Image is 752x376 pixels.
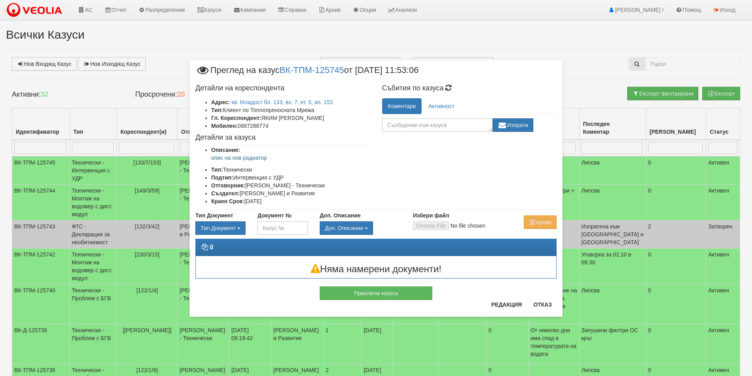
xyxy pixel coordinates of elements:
[211,174,233,181] b: Подтип:
[382,84,557,92] h4: Събития по казуса
[320,221,373,235] button: Доп. Описание
[211,198,244,204] b: Краен Срок:
[382,98,422,114] a: Коментари
[422,98,460,114] a: Активност
[257,211,291,219] label: Документ №
[211,189,370,197] li: [PERSON_NAME] и Развитие
[493,118,534,132] button: Изпрати
[211,154,370,162] p: опис на нов радиатор
[211,166,223,173] b: Тип:
[211,181,370,189] li: [PERSON_NAME] - Технически
[211,106,370,114] li: Клиент по Топлопреносната Мрежа
[413,211,449,219] label: Избери файл
[195,221,246,235] div: Двоен клик, за изчистване на избраната стойност.
[195,211,233,219] label: Тип Документ
[279,65,344,75] a: ВК-ТПМ-125745
[195,66,418,80] span: Преглед на казус от [DATE] 11:53:06
[210,244,213,251] strong: 0
[211,99,230,105] b: Адрес:
[486,298,527,311] button: Редакция
[201,225,236,231] span: Тип Документ
[195,134,370,142] h4: Детайли за казуса
[529,298,557,311] button: Отказ
[211,190,240,196] b: Създател:
[320,286,432,300] button: Приключи казуса
[211,122,370,130] li: 0887288774
[325,225,363,231] span: Доп. Описание
[211,166,370,174] li: Технически
[320,211,360,219] label: Доп. Описание
[211,182,245,189] b: Отговорник:
[196,264,556,274] h3: Няма намерени документи!
[232,99,333,105] a: кв. Младост бл. 133, вх. 7, ет. 5, ап. 153
[524,215,557,229] button: Архив
[211,115,261,121] b: Гл. Кореспондент:
[211,197,370,205] li: [DATE]
[211,174,370,181] li: Интервенция с УДР
[211,107,223,113] b: Тип:
[211,114,370,122] li: ЯКИМ [PERSON_NAME]
[257,221,308,235] input: Казус №
[211,123,238,129] b: Мобилен:
[320,221,401,235] div: Двоен клик, за изчистване на избраната стойност.
[195,221,246,235] button: Тип Документ
[211,147,240,153] b: Описание:
[195,84,370,92] h4: Детайли на кореспондента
